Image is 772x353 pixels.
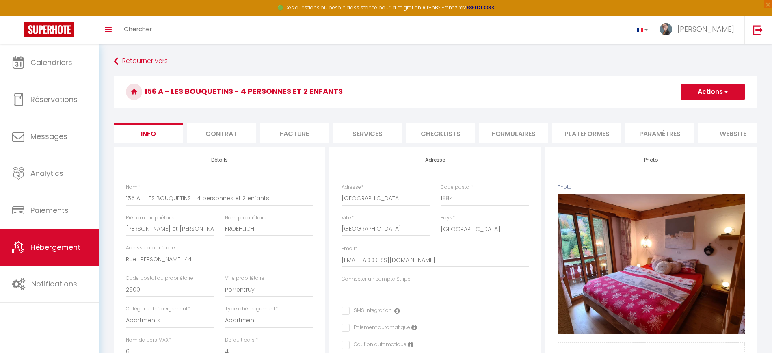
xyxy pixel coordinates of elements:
label: Type d'hébergement [225,305,278,313]
span: Calendriers [30,57,72,67]
li: Paramètres [625,123,694,143]
label: Adresse propriétaire [126,244,175,252]
h4: Détails [126,157,313,163]
label: Ville [342,214,354,222]
li: Info [114,123,183,143]
label: Pays [441,214,455,222]
a: Retourner vers [114,54,757,69]
li: Contrat [187,123,256,143]
li: Plateformes [552,123,621,143]
li: Services [333,123,402,143]
span: Hébergement [30,242,80,252]
span: Notifications [31,279,77,289]
h4: Adresse [342,157,529,163]
a: >>> ICI <<<< [466,4,495,11]
label: Default pers. [225,336,258,344]
label: Email [342,245,357,253]
li: Facture [260,123,329,143]
img: ... [660,23,672,35]
label: Adresse [342,184,363,191]
img: logout [753,25,763,35]
span: Réservations [30,94,78,104]
label: Connecter un compte Stripe [342,275,411,283]
button: Actions [681,84,745,100]
span: Analytics [30,168,63,178]
label: Code postal du propriétaire [126,275,193,282]
label: Nom [126,184,140,191]
h4: Photo [558,157,745,163]
img: Super Booking [24,22,74,37]
h3: 156 A - LES BOUQUETINS - 4 personnes et 2 enfants [114,76,757,108]
li: Checklists [406,123,475,143]
label: Code postal [441,184,473,191]
label: Ville propriétaire [225,275,264,282]
a: ... [PERSON_NAME] [654,16,744,44]
span: Paiements [30,205,69,215]
li: Formulaires [479,123,548,143]
span: Chercher [124,25,152,33]
li: website [698,123,768,143]
label: Paiement automatique [350,324,410,333]
label: Photo [558,184,572,191]
label: Nom de pers MAX [126,336,171,344]
label: Catégorie d'hébergement [126,305,190,313]
label: Caution automatique [350,341,407,350]
label: Prénom propriétaire [126,214,175,222]
a: Chercher [118,16,158,44]
span: Messages [30,131,67,141]
label: Nom propriétaire [225,214,266,222]
span: [PERSON_NAME] [677,24,734,34]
